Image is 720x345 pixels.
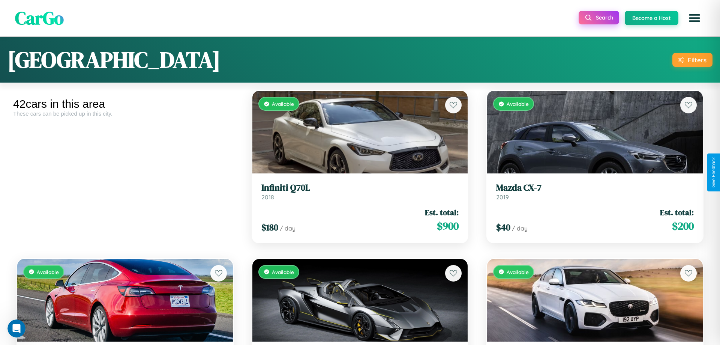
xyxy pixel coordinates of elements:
h3: Infiniti Q70L [261,182,459,193]
span: Available [37,269,59,275]
div: Give Feedback [711,157,716,188]
span: 2018 [261,193,274,201]
span: Search [596,14,613,21]
h1: [GEOGRAPHIC_DATA] [7,44,220,75]
span: Available [507,269,529,275]
h3: Mazda CX-7 [496,182,694,193]
a: Infiniti Q70L2018 [261,182,459,201]
button: Open menu [684,8,705,29]
button: Search [579,11,619,24]
div: These cars can be picked up in this city. [13,110,237,117]
span: $ 180 [261,221,278,234]
span: Est. total: [425,207,459,218]
button: Become a Host [625,11,678,25]
iframe: Intercom live chat [7,319,25,337]
span: / day [512,224,528,232]
a: Mazda CX-72019 [496,182,694,201]
div: Filters [688,56,706,64]
div: 42 cars in this area [13,98,237,110]
span: Available [272,101,294,107]
span: / day [280,224,295,232]
span: 2019 [496,193,509,201]
span: $ 900 [437,218,459,234]
span: CarGo [15,6,64,30]
span: Est. total: [660,207,694,218]
span: $ 40 [496,221,510,234]
span: Available [507,101,529,107]
span: $ 200 [672,218,694,234]
span: Available [272,269,294,275]
button: Filters [672,53,712,67]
